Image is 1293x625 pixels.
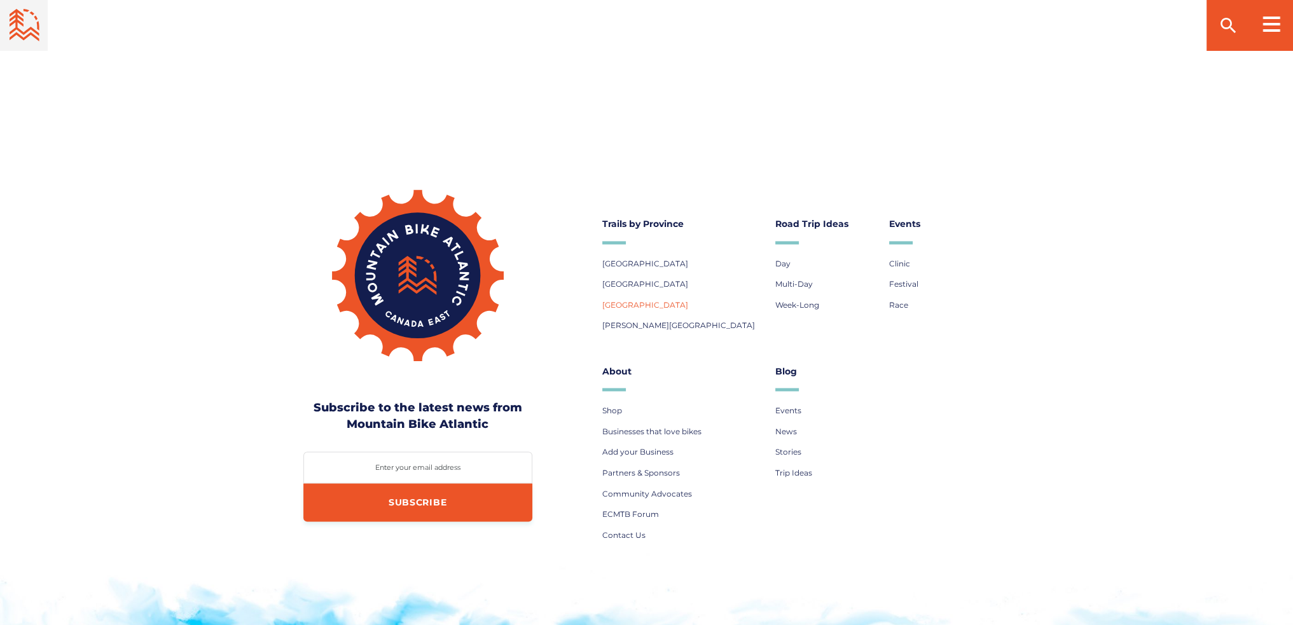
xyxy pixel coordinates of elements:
[602,468,680,477] span: Partners & Sponsors
[602,366,632,377] span: About
[602,320,755,330] span: [PERSON_NAME][GEOGRAPHIC_DATA]
[889,279,918,289] span: Festival
[602,218,684,230] span: Trails by Province
[602,362,763,380] a: About
[775,402,801,418] a: Events
[602,447,674,457] span: Add your Business
[775,406,801,415] span: Events
[775,276,813,292] a: Multi-Day
[602,423,702,439] a: Businesses that love bikes
[775,297,819,313] a: Week-Long
[602,486,692,502] a: Community Advocates
[303,399,532,432] h3: Subscribe to the latest news from Mountain Bike Atlantic
[775,444,801,460] a: Stories
[602,300,688,310] span: [GEOGRAPHIC_DATA]
[775,362,876,380] a: Blog
[602,530,646,540] span: Contact Us
[775,465,812,481] a: Trip Ideas
[602,297,688,313] a: [GEOGRAPHIC_DATA]
[602,427,702,436] span: Businesses that love bikes
[889,297,908,313] a: Race
[602,402,622,418] a: Shop
[775,218,848,230] span: Road Trip Ideas
[775,259,791,268] span: Day
[889,256,910,271] a: Clinic
[602,465,680,481] a: Partners & Sponsors
[775,423,797,439] a: News
[303,463,532,472] label: Enter your email address
[602,506,659,522] a: ECMTB Forum
[775,215,876,233] a: Road Trip Ideas
[775,468,812,477] span: Trip Ideas
[602,279,688,289] span: [GEOGRAPHIC_DATA]
[602,444,674,460] a: Add your Business
[889,218,920,230] span: Events
[889,215,990,233] a: Events
[602,276,688,292] a: [GEOGRAPHIC_DATA]
[775,279,813,289] span: Multi-Day
[775,447,801,457] span: Stories
[602,509,659,519] span: ECMTB Forum
[775,300,819,310] span: Week-Long
[602,317,755,333] a: [PERSON_NAME][GEOGRAPHIC_DATA]
[332,189,504,361] img: Mountain Bike Atlantic
[602,489,692,498] span: Community Advocates
[889,259,910,268] span: Clinic
[602,256,688,271] a: [GEOGRAPHIC_DATA]
[775,366,797,377] span: Blog
[1218,15,1238,36] ion-icon: search
[889,300,908,310] span: Race
[303,451,532,521] form: Contact form
[602,406,622,415] span: Shop
[775,427,797,436] span: News
[303,483,532,521] input: Subscribe
[889,276,918,292] a: Festival
[602,215,763,233] a: Trails by Province
[602,527,646,543] a: Contact Us
[602,259,688,268] span: [GEOGRAPHIC_DATA]
[775,256,791,271] a: Day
